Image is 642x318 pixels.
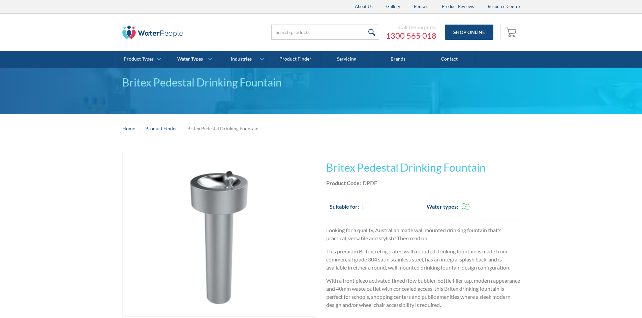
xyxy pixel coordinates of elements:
a: Shop Online [445,25,493,40]
a: 1300 565 018 [386,31,436,41]
input: Search products [271,25,379,40]
img: The Water People [122,26,183,39]
h2: Water types: [427,203,458,211]
div: Product Types [124,56,154,62]
div: Britex Pedestal Drinking Fountain [187,125,258,132]
strong: Product Code: [326,180,361,186]
p: Looking for a quality, Australian made wall mounted drinking fountain that's practical, versatile... [326,226,520,242]
div: | [181,124,184,132]
div: | [139,124,142,132]
div: Call the experts [386,24,436,31]
a: Servicing [321,51,372,68]
a: open lightbox [122,153,316,317]
img: shopping cart [506,27,518,37]
div: Water Types [177,56,203,62]
p: With a front piezo activated timed flow bubbler, bottle filler tap, modern appearance and 40mm wa... [326,277,520,309]
h2: Suitable for: [330,203,359,211]
p: This premium Britex, refrigerated wall mounted drinking fountain is made from commercial grade 30... [326,247,520,272]
div: Britex Pedestal Drinking Fountain [122,74,520,91]
a: Industries [218,51,269,68]
a: Product Finder [145,125,177,132]
div: DPDF [363,179,377,187]
a: Water Types [167,51,218,68]
a: Home [122,125,135,132]
a: Product Finder [270,51,321,68]
div: Industries [231,56,252,62]
img: Britex Pedestal Drinking Fountain [137,153,301,316]
a: Brands [372,51,424,68]
h1: Britex Pedestal Drinking Fountain [326,160,520,176]
a: Open cart [504,24,520,40]
a: Contact [424,51,475,68]
a: Product Types [116,51,167,68]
